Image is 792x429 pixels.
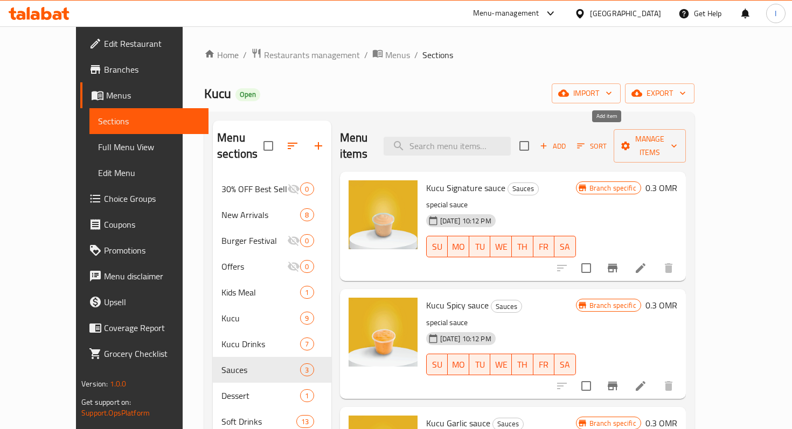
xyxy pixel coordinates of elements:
a: Sections [89,108,208,134]
a: Full Menu View [89,134,208,160]
span: Menu disclaimer [104,270,199,283]
span: MO [452,357,465,372]
svg: Inactive section [287,234,300,247]
a: Edit Restaurant [80,31,208,57]
span: Branches [104,63,199,76]
div: Kucu Drinks7 [213,331,331,357]
div: items [300,234,314,247]
div: Kids Meal1 [213,279,331,305]
a: Coupons [80,212,208,237]
span: Burger Festival [221,234,287,247]
a: Support.OpsPlatform [81,406,150,420]
a: Choice Groups [80,186,208,212]
li: / [364,48,368,61]
svg: Inactive section [287,260,300,273]
span: Edit Menu [98,166,199,179]
button: SA [554,236,576,257]
span: WE [495,239,508,255]
span: Grocery Checklist [104,347,199,360]
span: SA [559,357,572,372]
span: Sections [98,115,199,128]
li: / [243,48,247,61]
span: 0 [301,262,313,272]
span: 0 [301,236,313,246]
span: Sections [422,48,453,61]
span: Kucu [221,312,300,325]
span: Choice Groups [104,192,199,205]
span: 0 [301,184,313,194]
span: TU [474,357,487,372]
div: items [300,208,314,221]
h6: 0.3 OMR [645,180,677,195]
span: [DATE] 10:12 PM [436,216,496,226]
span: Sort sections [280,133,305,159]
svg: Inactive section [287,182,300,195]
div: New Arrivals8 [213,202,331,228]
button: SU [426,354,448,375]
p: special sauce [426,198,576,212]
button: TH [512,236,533,257]
span: [DATE] 10:12 PM [436,334,496,344]
p: special sauce [426,316,576,329]
span: TU [474,239,487,255]
div: Burger Festival0 [213,228,331,254]
a: Home [204,48,239,61]
span: 7 [301,339,313,349]
span: 30% OFF Best Sellers [221,182,287,195]
button: TU [469,354,491,375]
a: Edit menu item [634,262,647,275]
span: 1 [301,391,313,401]
span: I [775,8,776,19]
span: Restaurants management [264,48,360,61]
div: [GEOGRAPHIC_DATA] [590,8,661,19]
span: 9 [301,313,313,323]
span: Soft Drinks [221,415,296,428]
div: Dessert1 [213,383,331,409]
button: export [625,83,694,103]
button: Manage items [614,129,686,163]
input: search [384,137,511,156]
button: TH [512,354,533,375]
span: import [560,87,612,100]
span: Menus [385,48,410,61]
span: Manage items [622,132,677,159]
span: Kucu Signature sauce [426,180,505,196]
img: Kucu Spicy sauce [349,298,418,367]
span: TH [516,357,529,372]
span: Add [538,140,567,152]
span: Sauces [508,182,538,195]
span: Offers [221,260,287,273]
div: Open [235,88,260,101]
span: 13 [297,417,313,427]
span: Branch specific [585,183,641,193]
a: Coverage Report [80,315,208,341]
a: Menus [372,48,410,62]
button: delete [656,373,682,399]
span: MO [452,239,465,255]
div: items [296,415,314,428]
div: Offers0 [213,254,331,279]
div: Sauces [508,182,539,195]
span: FR [538,239,551,255]
h2: Menu items [340,130,371,162]
span: Coupons [104,218,199,231]
span: Branch specific [585,300,641,311]
span: export [634,87,686,100]
button: SU [426,236,448,257]
button: TU [469,236,491,257]
a: Menus [80,82,208,108]
button: Branch-specific-item [600,373,626,399]
button: WE [490,236,512,257]
div: Sauces [221,363,300,376]
span: Kucu [204,81,231,106]
span: SA [559,239,572,255]
span: Select to update [575,257,598,279]
div: items [300,363,314,376]
button: Branch-specific-item [600,255,626,281]
span: Version: [81,377,108,391]
button: WE [490,354,512,375]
